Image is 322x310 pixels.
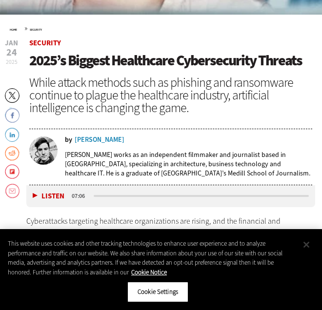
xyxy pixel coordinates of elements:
[33,193,64,200] button: Listen
[30,28,42,32] a: Security
[5,48,18,58] span: 24
[127,282,188,302] button: Cookie Settings
[10,28,17,32] a: Home
[70,192,92,200] div: duration
[131,268,167,276] a: More information about your privacy
[8,239,298,277] div: This website uses cookies and other tracking technologies to enhance user experience and to analy...
[5,39,18,47] span: Jan
[29,136,58,165] img: nathan eddy
[26,185,315,207] div: media player
[75,136,124,143] a: [PERSON_NAME]
[29,76,312,114] div: While attack methods such as phishing and ransomware continue to plague the healthcare industry, ...
[29,38,61,48] a: Security
[10,24,312,32] div: »
[6,58,18,66] span: 2025
[26,215,315,240] p: Cyberattacks targeting healthcare organizations are rising, and the financial and operational tol...
[65,150,312,178] p: [PERSON_NAME] works as an independent filmmaker and journalist based in [GEOGRAPHIC_DATA], specia...
[29,51,302,70] span: 2025’s Biggest Healthcare Cybersecurity Threats
[296,234,317,255] button: Close
[65,136,72,143] span: by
